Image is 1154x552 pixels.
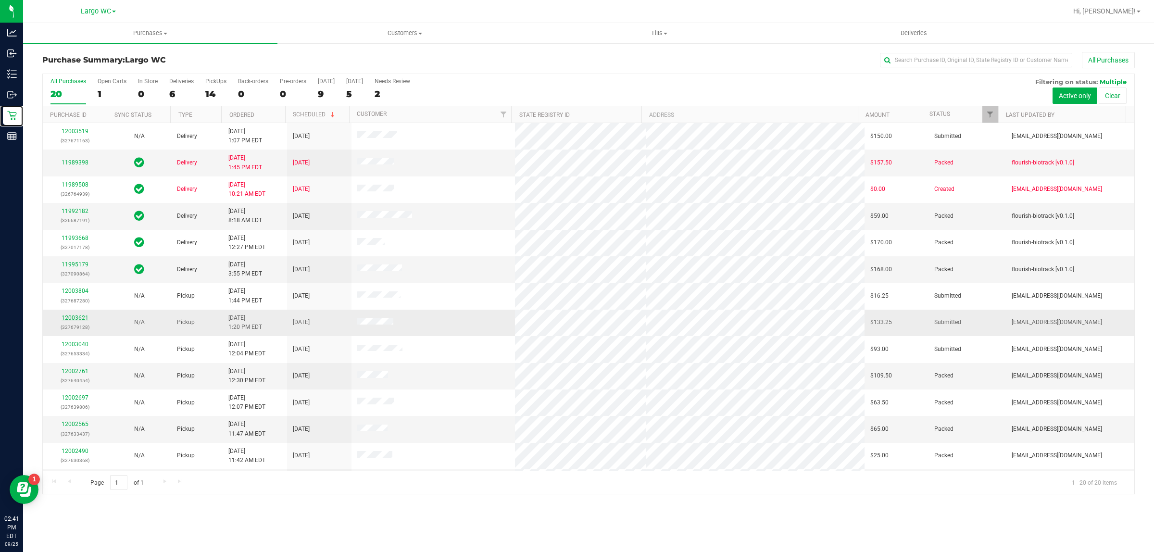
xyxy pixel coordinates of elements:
[870,132,892,141] span: $150.00
[134,132,145,141] button: N/A
[114,112,151,118] a: Sync Status
[177,318,195,327] span: Pickup
[62,448,88,454] a: 12002490
[228,287,262,305] span: [DATE] 1:44 PM EDT
[1012,451,1102,460] span: [EMAIL_ADDRESS][DOMAIN_NAME]
[293,398,310,407] span: [DATE]
[228,393,265,412] span: [DATE] 12:07 PM EDT
[934,318,961,327] span: Submitted
[177,185,197,194] span: Delivery
[169,78,194,85] div: Deliveries
[934,291,961,301] span: Submitted
[934,425,953,434] span: Packed
[177,132,197,141] span: Delivery
[870,291,889,301] span: $16.25
[49,216,101,225] p: (326687191)
[1082,52,1135,68] button: All Purchases
[934,132,961,141] span: Submitted
[177,451,195,460] span: Pickup
[228,127,262,145] span: [DATE] 1:07 PM EDT
[62,421,88,427] a: 12002565
[177,425,195,434] span: Pickup
[228,180,265,199] span: [DATE] 10:21 AM EDT
[293,111,337,118] a: Scheduled
[1012,345,1102,354] span: [EMAIL_ADDRESS][DOMAIN_NAME]
[238,88,268,100] div: 0
[98,78,126,85] div: Open Carts
[346,78,363,85] div: [DATE]
[865,112,890,118] a: Amount
[495,106,511,123] a: Filter
[134,371,145,380] button: N/A
[134,399,145,406] span: Not Applicable
[280,88,306,100] div: 0
[134,318,145,327] button: N/A
[49,402,101,412] p: (327639806)
[293,451,310,460] span: [DATE]
[23,29,277,38] span: Purchases
[205,88,226,100] div: 14
[238,78,268,85] div: Back-orders
[934,345,961,354] span: Submitted
[23,23,277,43] a: Purchases
[134,398,145,407] button: N/A
[49,429,101,439] p: (327633437)
[346,88,363,100] div: 5
[134,425,145,434] button: N/A
[62,235,88,241] a: 11993668
[134,209,144,223] span: In Sync
[49,323,101,332] p: (327679128)
[1012,318,1102,327] span: [EMAIL_ADDRESS][DOMAIN_NAME]
[293,291,310,301] span: [DATE]
[357,111,387,117] a: Customer
[134,372,145,379] span: Not Applicable
[134,452,145,459] span: Not Applicable
[293,212,310,221] span: [DATE]
[134,319,145,326] span: Not Applicable
[49,189,101,199] p: (326764939)
[98,88,126,100] div: 1
[870,425,889,434] span: $65.00
[49,349,101,358] p: (327653334)
[125,55,166,64] span: Largo WC
[293,158,310,167] span: [DATE]
[293,185,310,194] span: [DATE]
[62,288,88,294] a: 12003804
[1006,112,1054,118] a: Last Updated By
[4,514,19,540] p: 02:41 PM EDT
[1012,238,1074,247] span: flourish-biotrack [v0.1.0]
[929,111,950,117] a: Status
[1073,7,1136,15] span: Hi, [PERSON_NAME]!
[28,474,40,485] iframe: Resource center unread badge
[532,29,786,38] span: Tills
[228,153,262,172] span: [DATE] 1:45 PM EDT
[134,345,145,354] button: N/A
[934,238,953,247] span: Packed
[293,265,310,274] span: [DATE]
[934,265,953,274] span: Packed
[532,23,786,43] a: Tills
[934,451,953,460] span: Packed
[1064,475,1125,489] span: 1 - 20 of 20 items
[293,238,310,247] span: [DATE]
[280,78,306,85] div: Pre-orders
[870,212,889,221] span: $59.00
[62,181,88,188] a: 11989508
[7,49,17,58] inline-svg: Inbound
[934,158,953,167] span: Packed
[870,345,889,354] span: $93.00
[1012,398,1102,407] span: [EMAIL_ADDRESS][DOMAIN_NAME]
[62,261,88,268] a: 11995179
[318,78,335,85] div: [DATE]
[870,238,892,247] span: $170.00
[177,291,195,301] span: Pickup
[134,182,144,196] span: In Sync
[229,112,254,118] a: Ordered
[1012,371,1102,380] span: [EMAIL_ADDRESS][DOMAIN_NAME]
[62,159,88,166] a: 11989398
[62,128,88,135] a: 12003519
[228,207,262,225] span: [DATE] 8:18 AM EDT
[228,234,265,252] span: [DATE] 12:27 PM EDT
[134,236,144,249] span: In Sync
[228,367,265,385] span: [DATE] 12:30 PM EDT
